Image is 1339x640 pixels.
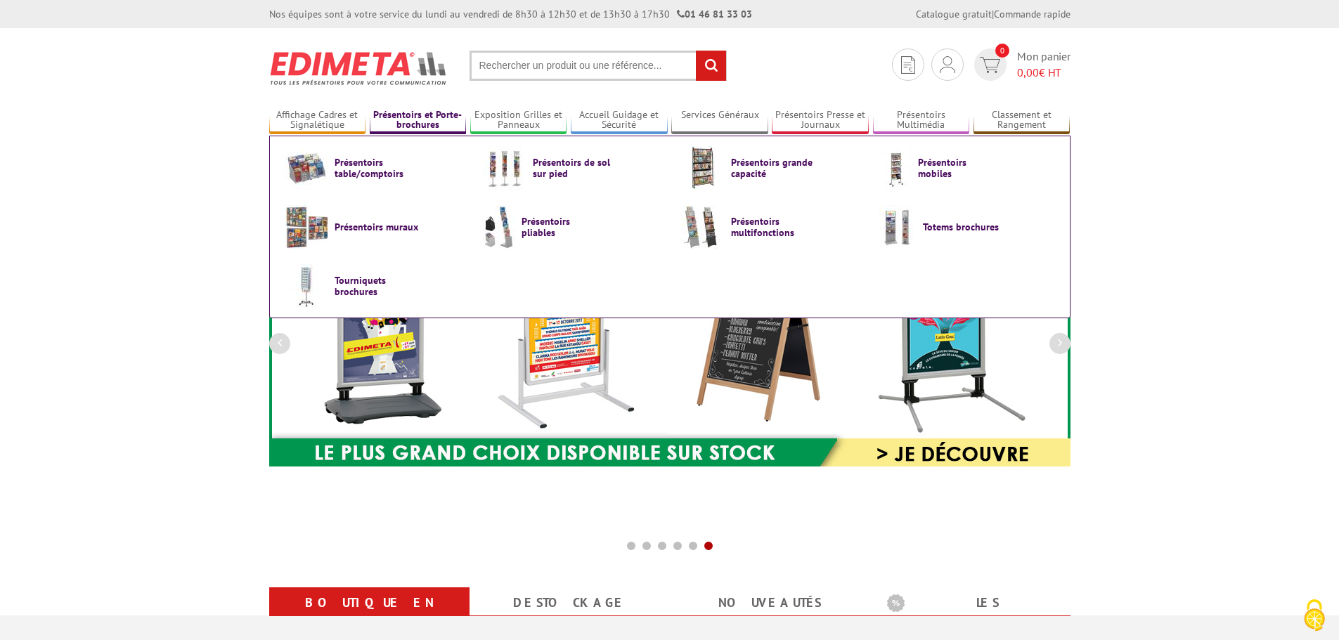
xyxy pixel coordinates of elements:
a: Présentoirs Multimédia [873,109,970,132]
a: Présentoirs pliables [483,205,659,249]
button: Cookies (fenêtre modale) [1290,592,1339,640]
div: Nos équipes sont à votre service du lundi au vendredi de 8h30 à 12h30 et de 13h30 à 17h30 [269,7,752,21]
img: devis rapide [980,57,1000,73]
a: Totems brochures [879,205,1055,249]
img: Présentoirs de sol sur pied [483,146,526,190]
img: Cookies (fenêtre modale) [1297,598,1332,633]
span: Présentoirs pliables [522,216,606,238]
span: Totems brochures [923,221,1007,233]
a: Présentoirs mobiles [879,146,1055,190]
img: Totems brochures [879,205,917,249]
span: Tourniquets brochures [335,275,419,297]
img: Présentoirs multifonctions [681,205,725,249]
img: Présentoirs pliables [483,205,515,249]
span: Présentoirs table/comptoirs [335,157,419,179]
a: Présentoirs muraux [285,205,460,249]
span: 0,00 [1017,65,1039,79]
b: Les promotions [887,590,1063,618]
img: Tourniquets brochures [285,264,328,308]
div: | [916,7,1070,21]
img: devis rapide [940,56,955,73]
img: Présentoirs muraux [285,205,328,249]
img: Présentoir, panneau, stand - Edimeta - PLV, affichage, mobilier bureau, entreprise [269,42,448,94]
a: Catalogue gratuit [916,8,992,20]
input: rechercher [696,51,726,81]
a: Tourniquets brochures [285,264,460,308]
span: Présentoirs muraux [335,221,419,233]
a: Présentoirs de sol sur pied [483,146,659,190]
a: devis rapide 0 Mon panier 0,00€ HT [971,48,1070,81]
a: Services Généraux [671,109,768,132]
a: Affichage Cadres et Signalétique [269,109,366,132]
strong: 01 46 81 33 03 [677,8,752,20]
a: Présentoirs multifonctions [681,205,857,249]
a: Classement et Rangement [973,109,1070,132]
a: Destockage [486,590,653,615]
span: Présentoirs mobiles [918,157,1002,179]
span: € HT [1017,65,1070,81]
img: Présentoirs grande capacité [681,146,725,190]
a: Commande rapide [994,8,1070,20]
a: Présentoirs grande capacité [681,146,857,190]
a: Présentoirs Presse et Journaux [772,109,869,132]
img: Présentoirs table/comptoirs [285,146,328,190]
input: Rechercher un produit ou une référence... [470,51,727,81]
span: Présentoirs grande capacité [731,157,815,179]
a: Accueil Guidage et Sécurité [571,109,668,132]
span: Présentoirs multifonctions [731,216,815,238]
span: Mon panier [1017,48,1070,81]
span: Présentoirs de sol sur pied [533,157,617,179]
img: Présentoirs mobiles [879,146,912,190]
a: nouveautés [687,590,853,615]
img: devis rapide [901,56,915,74]
a: Présentoirs table/comptoirs [285,146,460,190]
a: Présentoirs et Porte-brochures [370,109,467,132]
span: 0 [995,44,1009,58]
a: Exposition Grilles et Panneaux [470,109,567,132]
